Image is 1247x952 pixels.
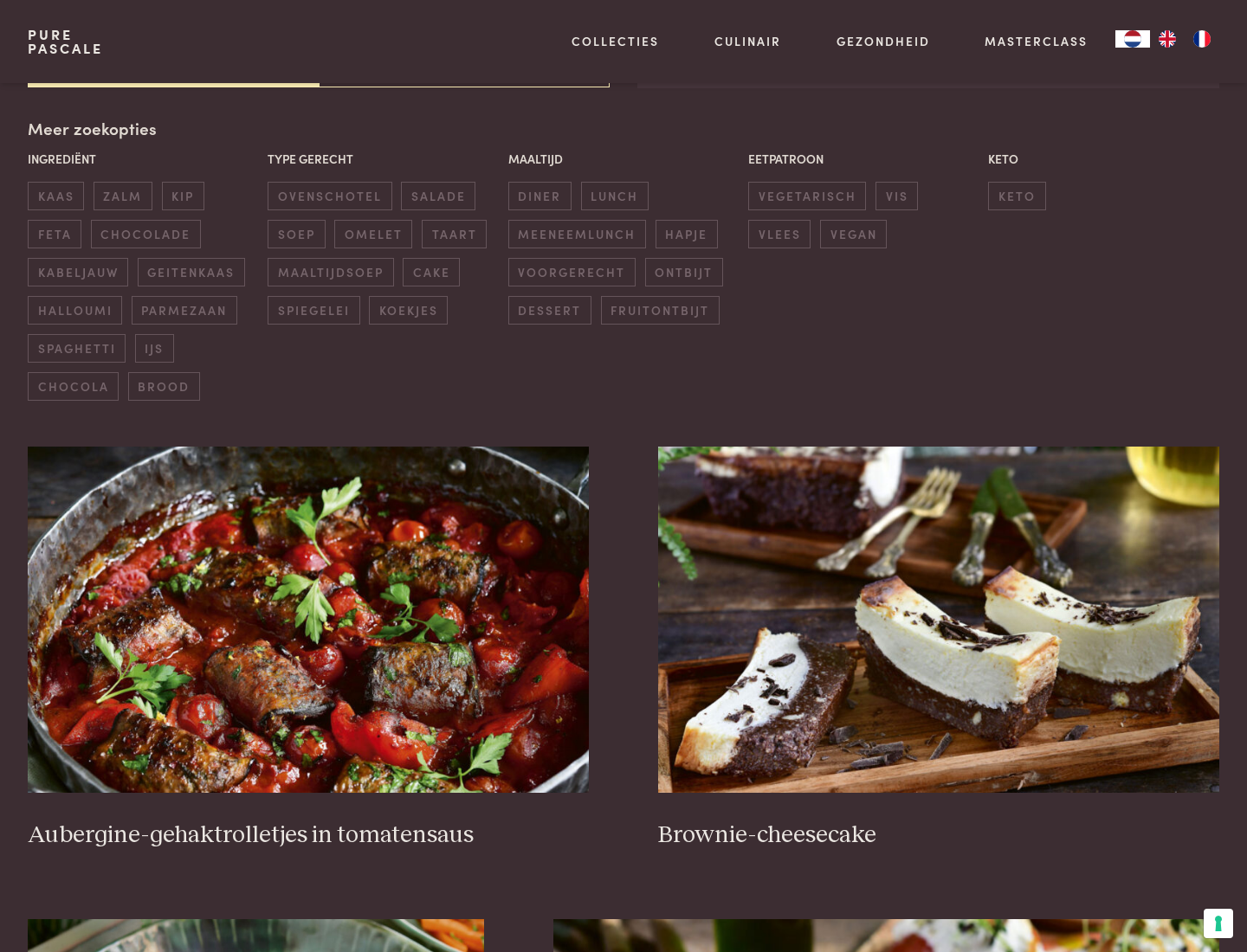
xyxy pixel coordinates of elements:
span: ontbijt [645,258,723,286]
p: Eetpatroon [748,150,979,168]
span: kabeljauw [28,258,128,286]
a: Culinair [714,32,781,50]
span: vlees [748,220,811,248]
a: Masterclass [985,32,1088,50]
span: ijs [135,334,174,363]
span: vegetarisch [748,182,866,210]
div: Language [1115,30,1150,48]
span: fruitontbijt [601,296,720,325]
span: chocola [28,372,119,401]
span: halloumi [28,296,122,325]
p: Maaltijd [508,150,740,168]
span: brood [128,372,200,401]
span: chocolade [91,220,201,248]
span: voorgerecht [508,258,636,286]
span: kaas [28,182,84,210]
a: Gezondheid [837,32,930,50]
span: lunch [581,182,649,210]
p: Ingrediënt [28,150,259,168]
span: koekjes [369,296,448,325]
p: Type gerecht [268,150,499,168]
a: FR [1185,30,1219,48]
span: diner [508,182,572,210]
span: vegan [820,220,887,248]
span: zalm [94,182,152,210]
span: taart [422,220,487,248]
aside: Language selected: Nederlands [1115,30,1219,48]
a: EN [1150,30,1185,48]
h3: Brownie-cheesecake [658,820,1219,851]
span: hapje [656,220,718,248]
span: meeneemlunch [508,220,646,248]
span: geitenkaas [138,258,245,286]
span: dessert [508,296,591,325]
span: feta [28,220,81,248]
span: spiegelei [268,296,359,325]
a: Brownie-cheesecake Brownie-cheesecake [658,447,1219,850]
img: Brownie-cheesecake [658,447,1219,793]
img: Aubergine-gehaktrolletjes in tomatensaus [28,447,589,793]
a: Collecties [572,32,659,50]
span: salade [401,182,475,210]
span: spaghetti [28,334,126,363]
span: kip [162,182,204,210]
span: soep [268,220,325,248]
h3: Aubergine-gehaktrolletjes in tomatensaus [28,820,589,851]
span: ovenschotel [268,182,391,210]
a: NL [1115,30,1150,48]
ul: Language list [1150,30,1219,48]
button: Uw voorkeuren voor toestemming voor trackingtechnologieën [1204,909,1233,938]
p: Keto [988,150,1219,168]
a: Aubergine-gehaktrolletjes in tomatensaus Aubergine-gehaktrolletjes in tomatensaus [28,447,589,850]
span: keto [988,182,1045,210]
span: vis [875,182,918,210]
span: maaltijdsoep [268,258,393,286]
span: parmezaan [132,296,237,325]
span: cake [403,258,460,286]
a: PurePascale [28,28,103,55]
span: omelet [334,220,412,248]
